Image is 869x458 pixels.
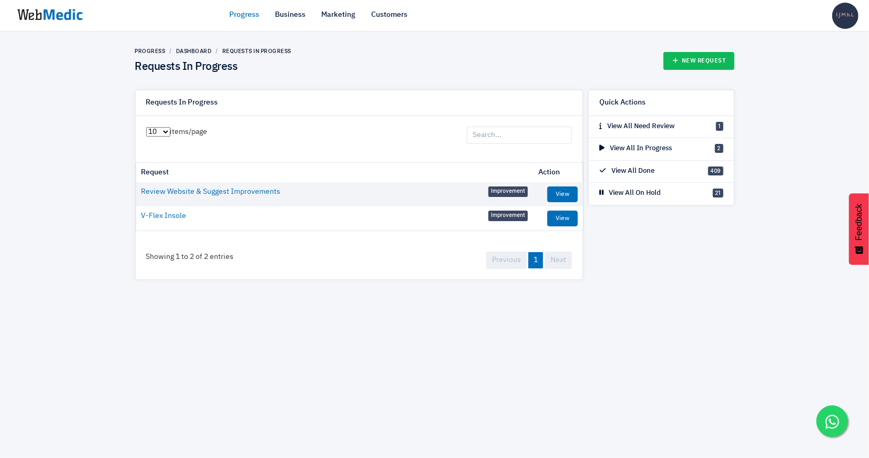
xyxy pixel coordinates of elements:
[547,211,578,226] a: View
[547,186,578,202] a: View
[141,211,187,222] a: V-Flex Insole
[545,252,572,269] a: Next
[146,127,170,137] select: items/page
[599,188,661,199] p: View All On Hold
[599,98,646,108] h6: Quick Actions
[141,186,281,197] a: Review Website & Suggest Improvements
[146,98,218,108] h6: Requests In Progress
[275,9,306,20] a: Business
[486,252,527,269] a: Previous
[176,48,212,54] a: Dashboard
[488,186,528,197] span: Improvement
[372,9,408,20] a: Customers
[135,47,292,55] nav: breadcrumb
[146,127,208,138] label: items/page
[322,9,356,20] a: Marketing
[136,163,534,182] th: Request
[713,189,723,197] span: 21
[135,48,166,54] a: Progress
[135,60,292,74] h4: Requests In Progress
[136,241,244,273] div: Showing 1 to 2 of 2 entries
[849,193,869,265] button: Feedback - Show survey
[715,144,723,153] span: 2
[716,122,723,131] span: 1
[533,163,583,182] th: Action
[599,143,672,154] p: View All In Progress
[222,48,291,54] a: Requests In Progress
[663,52,734,70] a: New Request
[230,9,260,20] a: Progress
[599,166,655,176] p: View All Done
[854,204,864,241] span: Feedback
[467,127,572,144] input: Search...
[488,211,528,221] span: Improvement
[599,121,674,132] p: View All Need Review
[528,252,543,268] a: 1
[708,166,723,175] span: 409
